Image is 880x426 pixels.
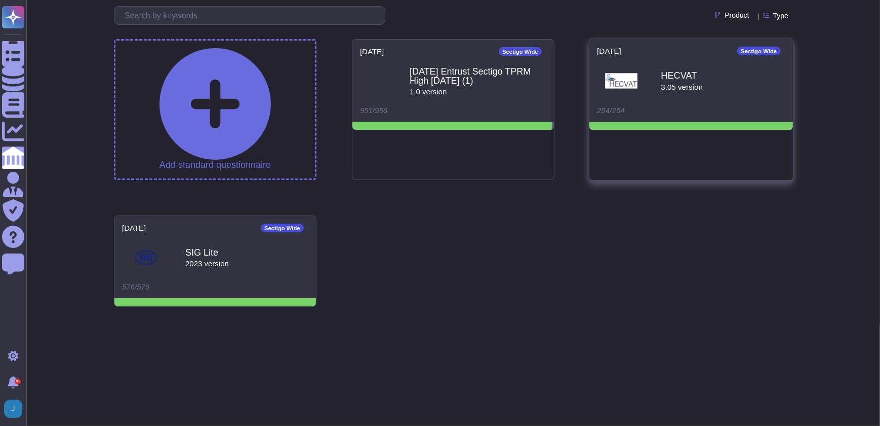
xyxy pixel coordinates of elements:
div: 2023 version [185,260,229,267]
div: HECVAT [661,71,703,80]
div: [DATE] Entrust Sectigo TPRM High [DATE] (1) [410,67,546,85]
div: 3.05 version [661,83,703,90]
img: SQ logo [132,247,160,268]
span: 576/576 [122,282,149,291]
div: 9+ [15,378,21,384]
button: user [2,398,29,420]
input: Search by keywords [119,7,385,24]
div: 1.0 version [410,88,546,95]
span: 254/254 [597,106,625,115]
h3: Add standard questionnaire [159,160,271,171]
span: Sectigo Wide [737,47,781,55]
img: SQ logo [603,70,640,91]
span: Type [773,12,788,19]
div: [DATE] [360,47,384,56]
img: user [4,400,22,418]
span: Product [725,12,749,19]
span: Sectigo Wide [499,47,542,56]
span: 951/956 [360,106,387,115]
span: Sectigo Wide [261,224,304,232]
div: [DATE] [122,224,146,232]
div: SIG Lite [185,248,229,257]
div: [DATE] [597,47,621,55]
